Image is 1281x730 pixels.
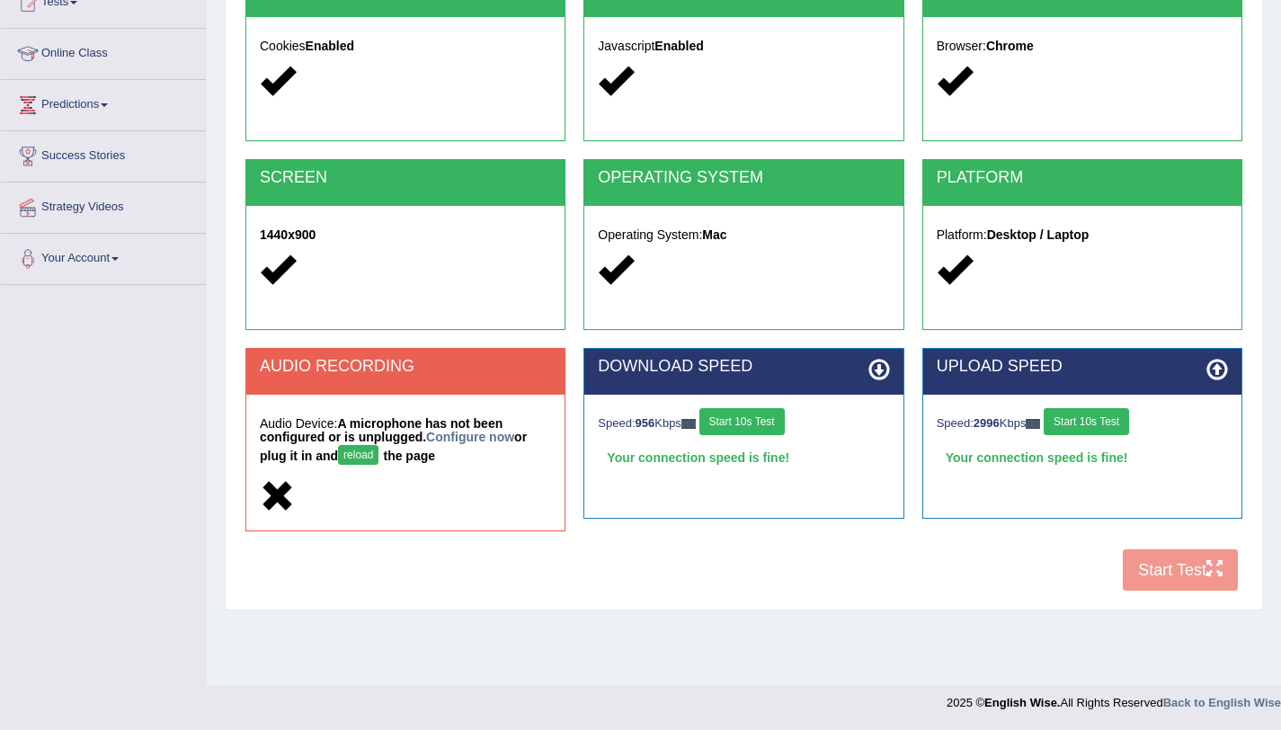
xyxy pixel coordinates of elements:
[1026,419,1040,429] img: ajax-loader-fb-connection.gif
[947,685,1281,711] div: 2025 © All Rights Reserved
[636,416,655,430] strong: 956
[937,408,1228,440] div: Speed: Kbps
[654,39,703,53] strong: Enabled
[598,228,889,242] h5: Operating System:
[1163,696,1281,709] a: Back to English Wise
[1,29,206,74] a: Online Class
[984,696,1060,709] strong: English Wise.
[937,169,1228,187] h2: PLATFORM
[306,39,354,53] strong: Enabled
[338,445,378,465] button: reload
[1,234,206,279] a: Your Account
[1,131,206,176] a: Success Stories
[598,408,889,440] div: Speed: Kbps
[598,444,889,471] div: Your connection speed is fine!
[260,40,551,53] h5: Cookies
[260,227,316,242] strong: 1440x900
[702,227,726,242] strong: Mac
[937,444,1228,471] div: Your connection speed is fine!
[937,358,1228,376] h2: UPLOAD SPEED
[987,227,1090,242] strong: Desktop / Laptop
[598,169,889,187] h2: OPERATING SYSTEM
[260,358,551,376] h2: AUDIO RECORDING
[1,182,206,227] a: Strategy Videos
[598,40,889,53] h5: Javascript
[937,228,1228,242] h5: Platform:
[699,408,785,435] button: Start 10s Test
[260,416,527,463] strong: A microphone has not been configured or is unplugged. or plug it in and the page
[937,40,1228,53] h5: Browser:
[1,80,206,125] a: Predictions
[986,39,1034,53] strong: Chrome
[260,417,551,469] h5: Audio Device:
[598,358,889,376] h2: DOWNLOAD SPEED
[681,419,696,429] img: ajax-loader-fb-connection.gif
[1044,408,1129,435] button: Start 10s Test
[974,416,1000,430] strong: 2996
[426,430,514,444] a: Configure now
[260,169,551,187] h2: SCREEN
